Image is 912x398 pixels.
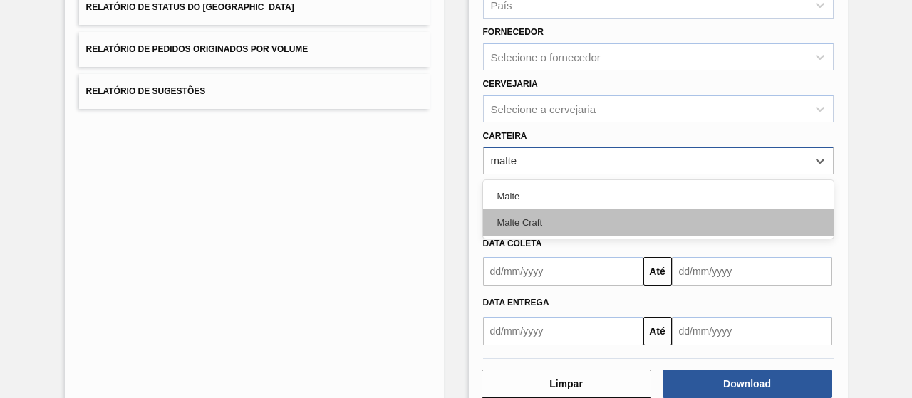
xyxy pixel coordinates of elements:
[663,370,832,398] button: Download
[483,131,527,141] label: Carteira
[483,239,542,248] span: Data coleta
[483,27,544,37] label: Fornecedor
[672,317,832,345] input: dd/mm/yyyy
[483,257,643,286] input: dd/mm/yyyy
[483,317,643,345] input: dd/mm/yyyy
[483,183,834,209] div: Malte
[491,51,601,63] div: Selecione o fornecedor
[86,44,309,54] span: Relatório de Pedidos Originados por Volume
[483,298,549,308] span: Data entrega
[86,2,294,12] span: Relatório de Status do [GEOGRAPHIC_DATA]
[482,370,651,398] button: Limpar
[643,317,672,345] button: Até
[643,257,672,286] button: Até
[672,257,832,286] input: dd/mm/yyyy
[79,32,430,67] button: Relatório de Pedidos Originados por Volume
[483,209,834,236] div: Malte Craft
[86,86,206,96] span: Relatório de Sugestões
[491,103,596,115] div: Selecione a cervejaria
[79,74,430,109] button: Relatório de Sugestões
[483,79,538,89] label: Cervejaria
